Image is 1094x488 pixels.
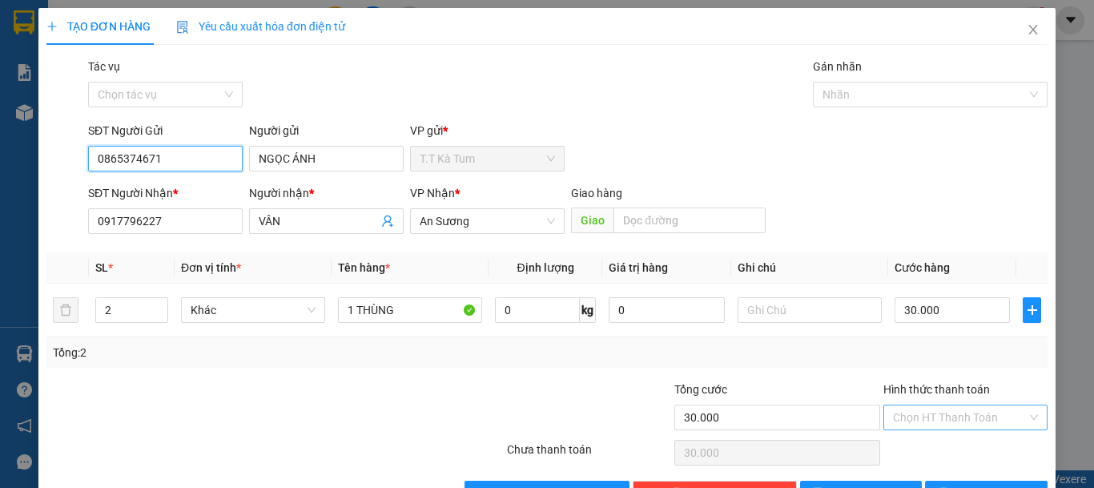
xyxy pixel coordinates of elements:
span: Cước hàng [895,261,950,274]
span: Tổng cước [674,383,727,396]
span: user-add [381,215,394,228]
span: Giao hàng [571,187,622,200]
div: SĐT Người Nhận [88,184,243,202]
span: An Sương [420,209,555,233]
th: Ghi chú [731,252,888,284]
span: Đơn vị tính [181,261,241,274]
div: Chưa thanh toán [505,441,673,469]
button: plus [1023,297,1041,323]
label: Gán nhãn [813,60,862,73]
span: TẠO ĐƠN HÀNG [46,20,151,33]
input: Ghi Chú [738,297,882,323]
span: plus [1024,304,1040,317]
input: 0 [609,297,724,323]
span: Khác [191,298,316,322]
button: delete [53,297,78,323]
span: plus [46,21,58,32]
span: Tên hàng [338,261,390,274]
span: Giá trị hàng [609,261,668,274]
span: close [1027,23,1040,36]
div: SĐT Người Gửi [88,122,243,139]
div: Người nhận [249,184,404,202]
label: Tác vụ [88,60,120,73]
span: SL [95,261,108,274]
span: Yêu cầu xuất hóa đơn điện tử [176,20,345,33]
div: VP gửi [410,122,565,139]
span: T.T Kà Tum [420,147,555,171]
span: Giao [571,208,613,233]
img: icon [176,21,189,34]
span: Định lượng [517,261,573,274]
div: Tổng: 2 [53,344,424,361]
span: VP Nhận [410,187,455,200]
div: Người gửi [249,122,404,139]
span: kg [580,297,596,323]
label: Hình thức thanh toán [883,383,990,396]
input: Dọc đường [613,208,766,233]
input: VD: Bàn, Ghế [338,297,482,323]
button: Close [1011,8,1056,53]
